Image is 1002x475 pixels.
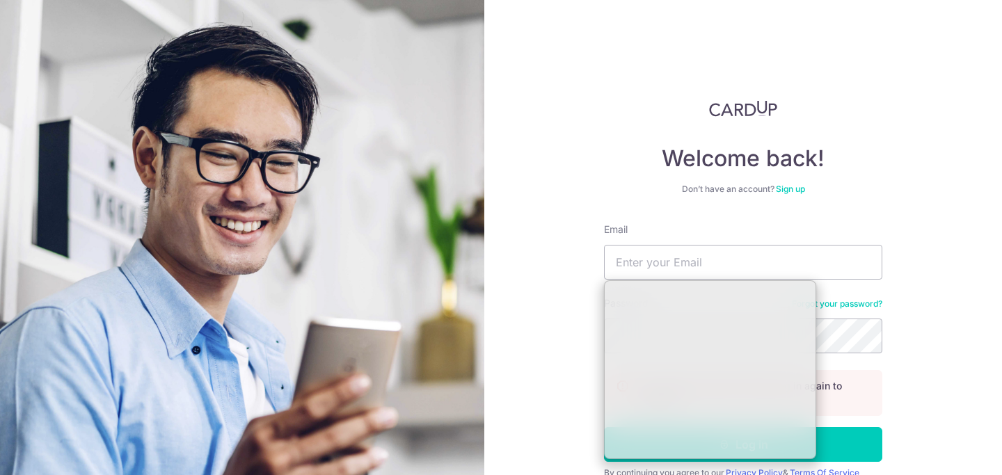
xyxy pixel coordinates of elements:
label: Email [604,223,628,236]
img: CardUp Logo [709,100,777,117]
input: Enter your Email [604,245,882,280]
a: Sign up [776,184,805,194]
a: Forgot your password? [792,298,882,309]
div: Don’t have an account? [604,184,882,195]
h4: Welcome back! [604,145,882,172]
